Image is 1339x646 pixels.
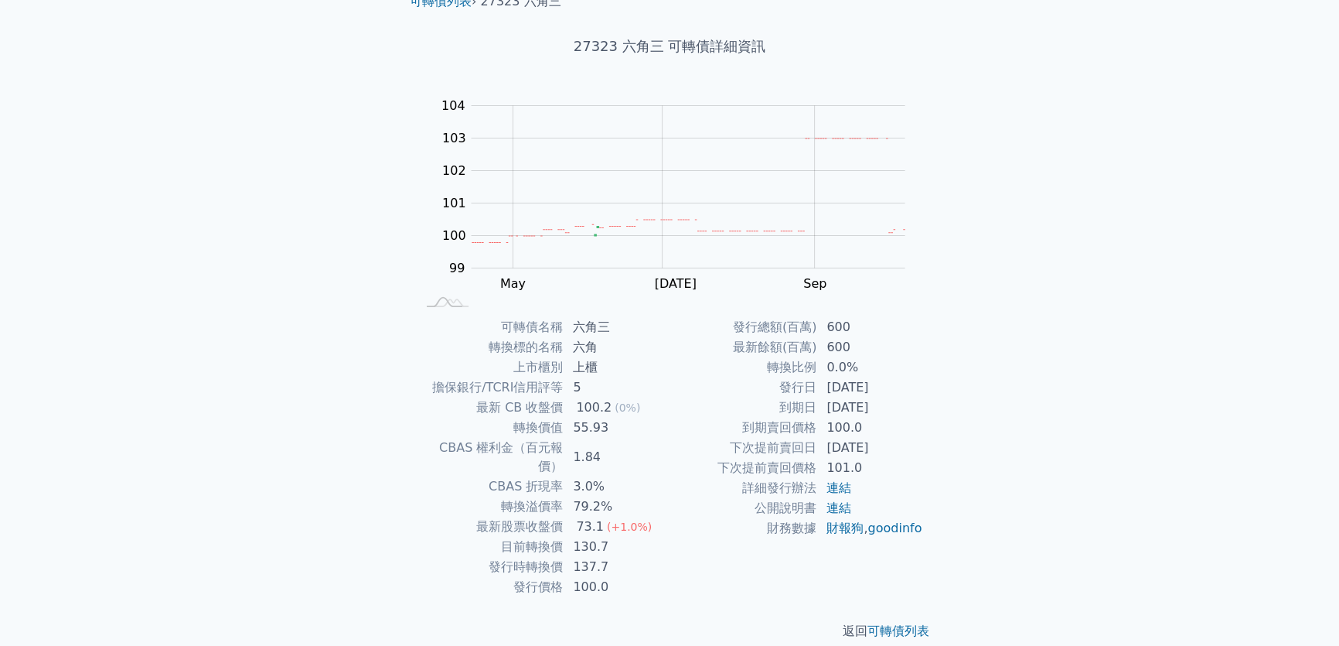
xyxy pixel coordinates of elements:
[416,557,564,577] td: 發行時轉換價
[669,458,817,478] td: 下次提前賣回價格
[867,624,929,638] a: 可轉債列表
[416,477,564,497] td: CBAS 折現率
[397,622,942,641] p: 返回
[449,261,465,275] tspan: 99
[669,337,817,357] td: 最新餘額(百萬)
[564,357,669,378] td: 上櫃
[669,478,817,498] td: 詳細發行辦法
[416,497,564,517] td: 轉換溢價率
[669,378,817,398] td: 發行日
[817,438,923,458] td: [DATE]
[655,276,697,291] tspan: [DATE]
[416,418,564,438] td: 轉換價值
[669,438,817,458] td: 下次提前賣回日
[564,317,669,337] td: 六角三
[817,337,923,357] td: 600
[416,537,564,557] td: 目前轉換價
[397,36,942,57] h1: 27323 六角三 可轉債詳細資訊
[564,438,669,477] td: 1.84
[669,317,817,337] td: 發行總額(百萬)
[416,317,564,337] td: 可轉債名稱
[416,398,564,418] td: 最新 CB 收盤價
[803,276,826,291] tspan: Sep
[442,228,466,243] tspan: 100
[817,357,923,378] td: 0.0%
[669,418,817,438] td: 到期賣回價格
[564,477,669,497] td: 3.0%
[472,138,905,242] g: Series
[441,98,465,113] tspan: 104
[615,402,640,414] span: (0%)
[573,518,607,536] div: 73.1
[564,557,669,577] td: 137.7
[826,480,851,495] a: 連結
[564,337,669,357] td: 六角
[416,378,564,398] td: 擔保銀行/TCRI信用評等
[564,537,669,557] td: 130.7
[826,501,851,515] a: 連結
[669,357,817,378] td: 轉換比例
[500,276,526,291] tspan: May
[817,418,923,438] td: 100.0
[817,518,923,538] td: ,
[416,517,564,537] td: 最新股票收盤價
[433,98,928,291] g: Chart
[564,497,669,517] td: 79.2%
[669,518,817,538] td: 財務數據
[867,521,922,535] a: goodinfo
[817,398,923,418] td: [DATE]
[817,458,923,478] td: 101.0
[416,357,564,378] td: 上市櫃別
[564,577,669,597] td: 100.0
[442,196,466,210] tspan: 101
[817,317,923,337] td: 600
[564,378,669,398] td: 5
[817,378,923,398] td: [DATE]
[564,418,669,438] td: 55.93
[416,337,564,357] td: 轉換標的名稱
[669,498,817,518] td: 公開說明書
[442,163,466,178] tspan: 102
[669,398,817,418] td: 到期日
[416,577,564,597] td: 發行價格
[416,438,564,477] td: CBAS 權利金（百元報價）
[826,521,864,535] a: 財報狗
[607,521,652,533] span: (+1.0%)
[442,131,466,145] tspan: 103
[573,398,615,417] div: 100.2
